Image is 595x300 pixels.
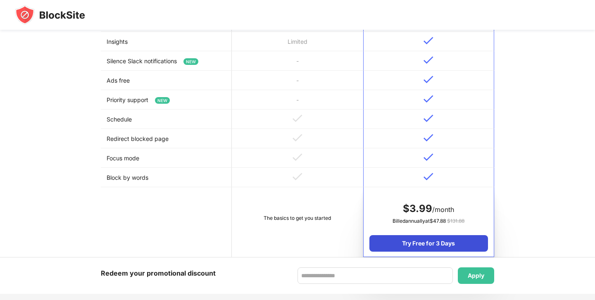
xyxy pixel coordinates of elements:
td: Limited [232,32,363,51]
span: NEW [183,58,198,65]
div: Apply [468,272,484,279]
img: v-blue.svg [424,153,433,161]
img: v-blue.svg [424,134,433,142]
td: - [232,71,363,90]
span: $ 131.88 [447,218,464,224]
span: NEW [155,97,170,104]
img: v-blue.svg [424,114,433,122]
div: Billed annually at $ 47.88 [369,217,488,225]
td: Ads free [101,71,232,90]
img: v-blue.svg [424,56,433,64]
img: v-blue.svg [424,173,433,181]
img: v-grey.svg [293,173,302,181]
td: Priority support [101,90,232,110]
img: v-grey.svg [293,114,302,122]
img: v-blue.svg [424,95,433,103]
div: Try Free for 3 Days [369,235,488,252]
td: Block by words [101,168,232,187]
td: Schedule [101,110,232,129]
td: - [232,51,363,71]
div: The basics to get you started [238,214,357,222]
img: v-grey.svg [293,134,302,142]
td: Insights [101,32,232,51]
td: Redirect blocked page [101,129,232,148]
img: v-blue.svg [424,37,433,45]
td: Focus mode [101,148,232,168]
div: Redeem your promotional discount [101,267,216,279]
img: blocksite-icon-black.svg [15,5,85,25]
div: /month [369,202,488,215]
td: - [232,90,363,110]
img: v-blue.svg [424,76,433,83]
td: Silence Slack notifications [101,51,232,71]
span: $ 3.99 [403,202,432,214]
img: v-grey.svg [293,153,302,161]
